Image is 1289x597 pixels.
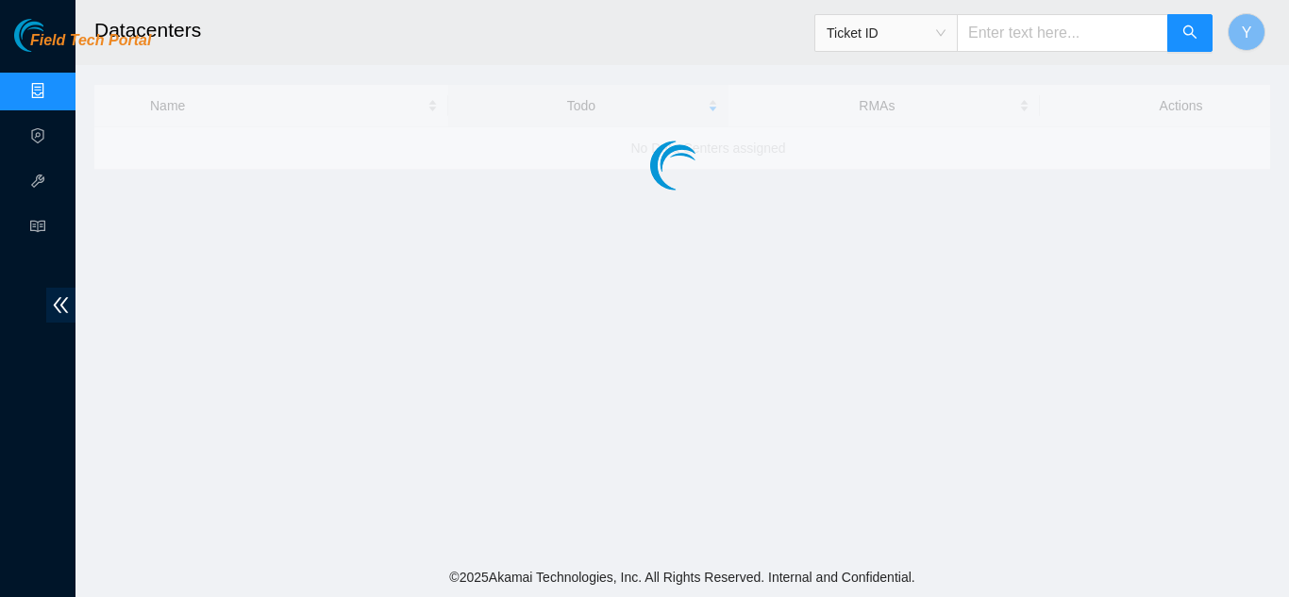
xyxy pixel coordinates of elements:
[75,557,1289,597] footer: © 2025 Akamai Technologies, Inc. All Rights Reserved. Internal and Confidential.
[14,19,95,52] img: Akamai Technologies
[827,19,946,47] span: Ticket ID
[1242,21,1252,44] span: Y
[46,288,75,323] span: double-left
[1228,13,1265,51] button: Y
[1167,14,1213,52] button: search
[14,34,151,58] a: Akamai TechnologiesField Tech Portal
[1182,25,1197,42] span: search
[30,210,45,248] span: read
[30,32,151,50] span: Field Tech Portal
[957,14,1168,52] input: Enter text here...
